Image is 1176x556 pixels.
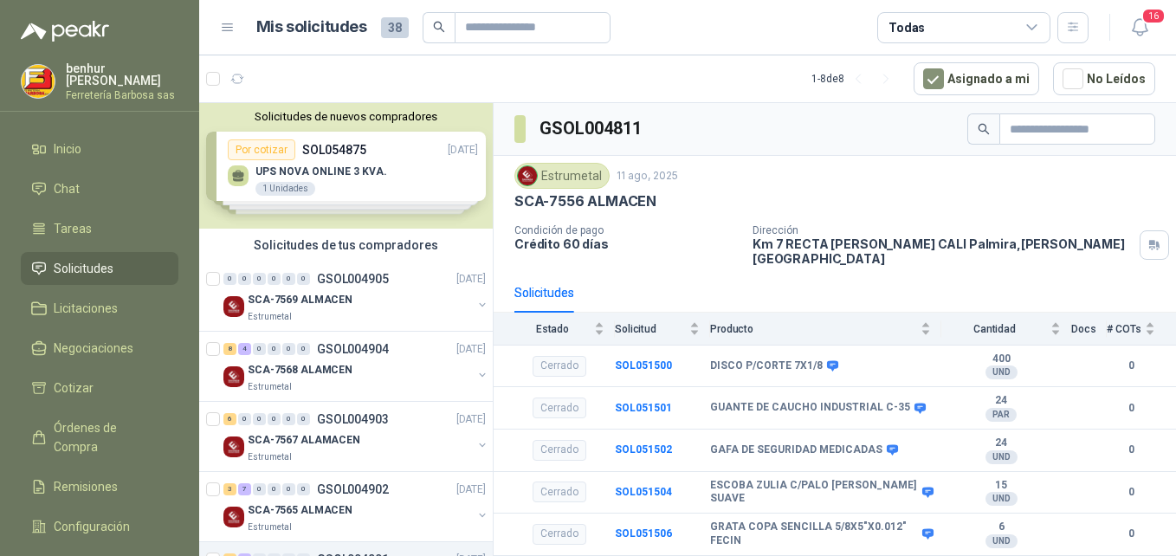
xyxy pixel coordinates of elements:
[456,271,486,288] p: [DATE]
[282,413,295,425] div: 0
[1107,526,1155,542] b: 0
[1107,313,1176,345] th: # COTs
[753,224,1133,236] p: Dirección
[985,365,1018,379] div: UND
[223,413,236,425] div: 6
[1107,323,1141,335] span: # COTs
[710,443,882,457] b: GAFA DE SEGURIDAD MEDICADAS
[533,440,586,461] div: Cerrado
[54,418,162,456] span: Órdenes de Compra
[615,486,672,498] a: SOL051504
[54,299,118,318] span: Licitaciones
[1124,12,1155,43] button: 16
[21,292,178,325] a: Licitaciones
[223,273,236,285] div: 0
[21,212,178,245] a: Tareas
[21,332,178,365] a: Negociaciones
[1107,484,1155,501] b: 0
[21,172,178,205] a: Chat
[811,65,900,93] div: 1 - 8 de 8
[248,432,360,449] p: SCA-7567 ALAMACEN
[282,483,295,495] div: 0
[54,378,94,398] span: Cotizar
[21,470,178,503] a: Remisiones
[617,168,678,184] p: 11 ago, 2025
[223,409,489,464] a: 6 0 0 0 0 0 GSOL004903[DATE] Company LogoSCA-7567 ALAMACENEstrumetal
[456,341,486,358] p: [DATE]
[985,492,1018,506] div: UND
[710,520,918,547] b: GRATA COPA SENCILLA 5/8X5"X0.012" FECIN
[494,313,615,345] th: Estado
[21,372,178,404] a: Cotizar
[223,268,489,324] a: 0 0 0 0 0 0 GSOL004905[DATE] Company LogoSCA-7569 ALMACENEstrumetal
[518,166,537,185] img: Company Logo
[615,313,710,345] th: Solicitud
[248,310,292,324] p: Estrumetal
[297,343,310,355] div: 0
[317,483,389,495] p: GSOL004902
[21,510,178,543] a: Configuración
[710,359,823,373] b: DISCO P/CORTE 7X1/8
[282,273,295,285] div: 0
[199,103,493,229] div: Solicitudes de nuevos compradoresPor cotizarSOL054875[DATE] UPS NOVA ONLINE 3 KVA.1 UnidadesPor c...
[615,323,686,335] span: Solicitud
[514,163,610,189] div: Estrumetal
[206,110,486,123] button: Solicitudes de nuevos compradores
[256,15,367,40] h1: Mis solicitudes
[268,413,281,425] div: 0
[297,413,310,425] div: 0
[456,482,486,498] p: [DATE]
[22,65,55,98] img: Company Logo
[66,90,178,100] p: Ferretería Barbosa sas
[282,343,295,355] div: 0
[268,273,281,285] div: 0
[268,483,281,495] div: 0
[615,443,672,456] a: SOL051502
[514,224,739,236] p: Condición de pago
[381,17,409,38] span: 38
[253,343,266,355] div: 0
[54,477,118,496] span: Remisiones
[54,139,81,158] span: Inicio
[223,436,244,457] img: Company Logo
[615,402,672,414] a: SOL051501
[941,479,1061,493] b: 15
[533,356,586,377] div: Cerrado
[1053,62,1155,95] button: No Leídos
[223,483,236,495] div: 3
[941,520,1061,534] b: 6
[888,18,925,37] div: Todas
[54,517,130,536] span: Configuración
[268,343,281,355] div: 0
[1141,8,1166,24] span: 16
[1071,313,1107,345] th: Docs
[533,524,586,545] div: Cerrado
[223,507,244,527] img: Company Logo
[514,323,591,335] span: Estado
[253,273,266,285] div: 0
[514,192,656,210] p: SCA-7556 ALMACEN
[223,296,244,317] img: Company Logo
[248,502,352,519] p: SCA-7565 ALMACEN
[66,62,178,87] p: benhur [PERSON_NAME]
[433,21,445,33] span: search
[533,398,586,418] div: Cerrado
[710,313,941,345] th: Producto
[248,380,292,394] p: Estrumetal
[199,229,493,262] div: Solicitudes de tus compradores
[710,323,917,335] span: Producto
[317,273,389,285] p: GSOL004905
[1107,358,1155,374] b: 0
[54,339,133,358] span: Negociaciones
[253,413,266,425] div: 0
[238,343,251,355] div: 4
[223,343,236,355] div: 8
[223,339,489,394] a: 8 4 0 0 0 0 GSOL004904[DATE] Company LogoSCA-7568 ALAMCENEstrumetal
[248,292,352,308] p: SCA-7569 ALMACEN
[1107,400,1155,417] b: 0
[21,21,109,42] img: Logo peakr
[238,273,251,285] div: 0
